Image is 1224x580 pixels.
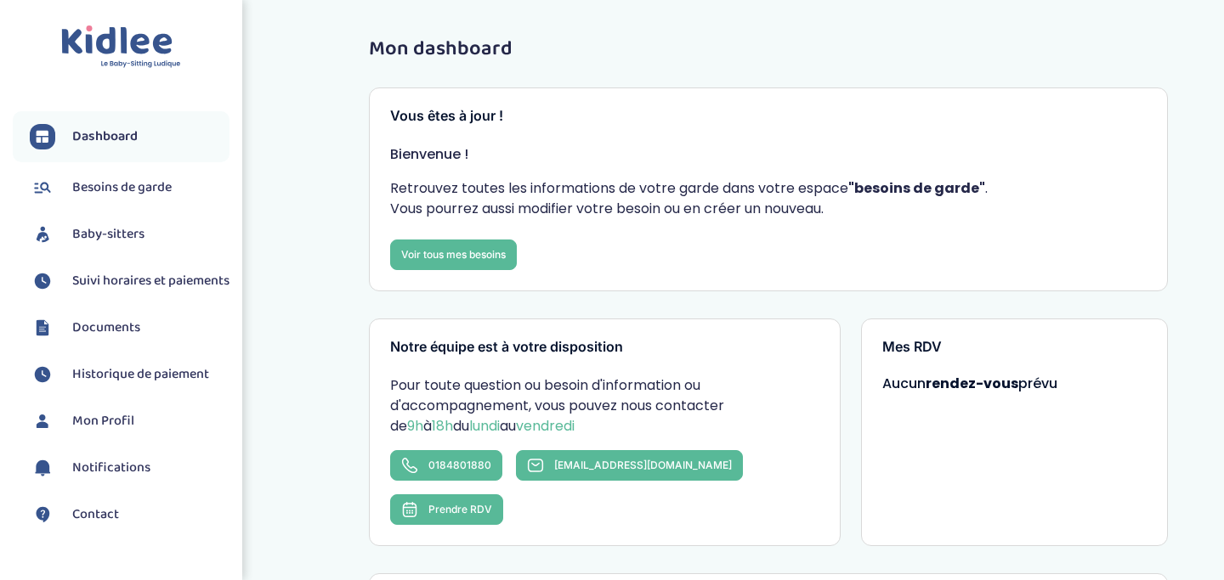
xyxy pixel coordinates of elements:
[30,408,229,434] a: Mon Profil
[72,411,134,431] span: Mon Profil
[30,222,229,247] a: Baby-sitters
[30,455,229,481] a: Notifications
[72,504,119,525] span: Contact
[30,362,229,387] a: Historique de paiement
[61,25,181,69] img: logo.svg
[390,109,1147,124] h3: Vous êtes à jour !
[72,177,172,198] span: Besoins de garde
[390,144,1147,165] p: Bienvenue !
[390,375,819,436] p: Pour toute question ou besoin d'information ou d'accompagnement, vous pouvez nous contacter de à ...
[30,408,55,434] img: profil.svg
[469,416,500,436] span: lundi
[30,502,229,527] a: Contact
[30,315,55,341] img: documents.svg
[432,416,453,436] span: 18h
[72,318,140,338] span: Documents
[428,503,492,515] span: Prendre RDV
[30,502,55,527] img: contact.svg
[848,178,985,198] strong: "besoins de garde"
[72,271,229,291] span: Suivi horaires et paiements
[30,175,55,200] img: besoin.svg
[369,38,1168,60] h1: Mon dashboard
[926,374,1018,393] strong: rendez-vous
[882,340,1147,355] h3: Mes RDV
[30,124,229,149] a: Dashboard
[882,374,1057,393] span: Aucun prévu
[30,124,55,149] img: dashboard.svg
[390,178,1147,219] p: Retrouvez toutes les informations de votre garde dans votre espace . Vous pourrez aussi modifier ...
[72,224,144,245] span: Baby-sitters
[30,362,55,387] img: suivihoraire.svg
[72,364,209,385] span: Historique de paiement
[30,268,229,294] a: Suivi horaires et paiements
[30,455,55,481] img: notification.svg
[390,239,517,270] a: Voir tous mes besoins
[407,416,423,436] span: 9h
[30,222,55,247] img: babysitters.svg
[554,459,732,471] span: [EMAIL_ADDRESS][DOMAIN_NAME]
[390,450,502,481] a: 0184801880
[516,416,575,436] span: vendredi
[72,458,150,478] span: Notifications
[30,268,55,294] img: suivihoraire.svg
[30,175,229,200] a: Besoins de garde
[428,459,491,471] span: 0184801880
[390,340,819,355] h3: Notre équipe est à votre disposition
[516,450,743,481] a: [EMAIL_ADDRESS][DOMAIN_NAME]
[30,315,229,341] a: Documents
[390,494,503,525] button: Prendre RDV
[72,127,138,147] span: Dashboard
